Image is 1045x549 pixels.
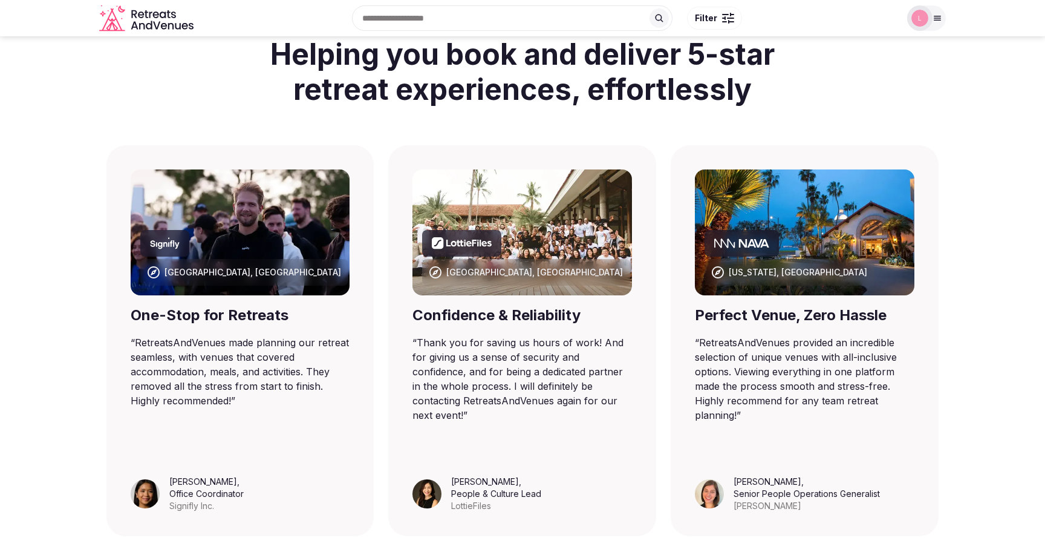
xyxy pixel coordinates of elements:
[734,476,801,487] cite: [PERSON_NAME]
[169,476,237,487] cite: [PERSON_NAME]
[695,305,914,326] div: Perfect Venue, Zero Hassle
[131,335,350,408] blockquote: “ RetreatsAndVenues made planning our retreat seamless, with venues that covered accommodation, m...
[734,488,880,500] div: Senior People Operations Generalist
[451,488,541,500] div: People & Culture Lead
[99,5,196,32] svg: Retreats and Venues company logo
[412,305,632,326] div: Confidence & Reliability
[734,500,880,512] div: [PERSON_NAME]
[446,266,623,278] div: [GEOGRAPHIC_DATA], [GEOGRAPHIC_DATA]
[695,169,914,295] img: California, USA
[169,488,244,500] div: Office Coordinator
[695,12,717,24] span: Filter
[451,500,541,512] div: LottieFiles
[451,476,541,512] figcaption: ,
[714,237,769,249] svg: Nava company logo
[451,476,519,487] cite: [PERSON_NAME]
[252,22,793,121] h2: Helping you book and deliver 5-star retreat experiences, effortlessly
[131,305,350,326] div: One-Stop for Retreats
[695,479,724,508] img: Maddie Meyers
[412,335,632,422] blockquote: “ Thank you for saving us hours of work! And for giving us a sense of security and confidence, an...
[164,266,341,278] div: [GEOGRAPHIC_DATA], [GEOGRAPHIC_DATA]
[412,479,441,508] img: Grace Kim
[911,10,928,27] img: Luwam Beyin
[169,476,244,512] figcaption: ,
[131,479,160,508] img: Jasmine Pajarillo
[131,169,350,295] img: Lisbon, Portugal
[412,169,632,295] img: Bali, Indonesia
[695,335,914,422] blockquote: “ RetreatsAndVenues provided an incredible selection of unique venues with all-inclusive options....
[729,266,867,278] div: [US_STATE], [GEOGRAPHIC_DATA]
[99,5,196,32] a: Visit the homepage
[432,237,492,249] svg: LottieFiles company logo
[169,500,244,512] div: Signifly Inc.
[734,476,880,512] figcaption: ,
[150,237,180,249] svg: Signify company logo
[687,7,742,30] button: Filter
